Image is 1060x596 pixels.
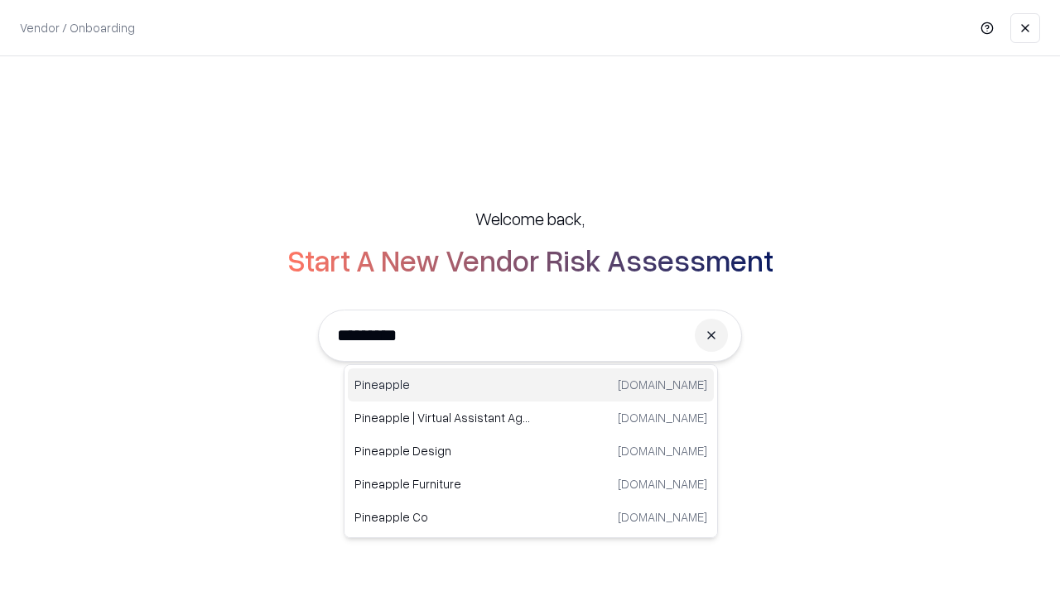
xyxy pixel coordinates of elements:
h2: Start A New Vendor Risk Assessment [287,243,773,276]
p: Pineapple [354,376,531,393]
p: Pineapple Co [354,508,531,526]
h5: Welcome back, [475,207,585,230]
p: Pineapple Design [354,442,531,459]
p: Pineapple Furniture [354,475,531,493]
p: [DOMAIN_NAME] [618,409,707,426]
p: [DOMAIN_NAME] [618,508,707,526]
div: Suggestions [344,364,718,538]
p: [DOMAIN_NAME] [618,376,707,393]
p: [DOMAIN_NAME] [618,475,707,493]
p: Vendor / Onboarding [20,19,135,36]
p: [DOMAIN_NAME] [618,442,707,459]
p: Pineapple | Virtual Assistant Agency [354,409,531,426]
